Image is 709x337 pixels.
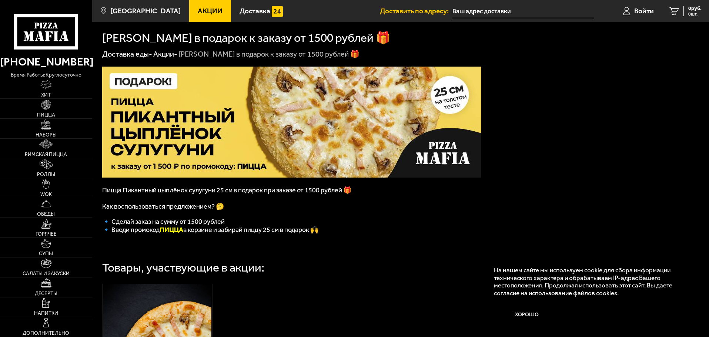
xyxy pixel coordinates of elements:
[23,331,69,336] span: Дополнительно
[102,226,318,234] span: 🔹 Вводи промокод в корзине и забирай пиццу 25 см в подарок 🙌
[102,202,224,210] span: Как воспользоваться предложением? 🤔
[634,7,654,14] span: Войти
[36,132,57,138] span: Наборы
[35,291,57,296] span: Десерты
[41,92,51,98] span: Хит
[198,7,223,14] span: Акции
[102,218,225,226] span: 🔹 Сделай заказ на сумму от 1500 рублей
[102,186,351,194] span: Пицца Пикантный цыплёнок сулугуни 25 см в подарок при заказе от 1500 рублей 🎁
[272,6,283,17] img: 15daf4d41897b9f0e9f617042186c801.svg
[34,311,58,316] span: Напитки
[160,226,183,234] b: ПИЦЦА
[494,304,561,326] button: Хорошо
[380,7,452,14] span: Доставить по адресу:
[153,50,177,58] a: Акции-
[178,50,359,59] div: [PERSON_NAME] в подарок к заказу от 1500 рублей 🎁
[688,12,702,16] span: 0 шт.
[39,251,53,256] span: Супы
[102,262,264,274] div: Товары, участвующие в акции:
[240,7,270,14] span: Доставка
[23,271,70,276] span: Салаты и закуски
[102,67,481,178] img: 1024x1024
[37,112,55,118] span: Пицца
[40,192,52,197] span: WOK
[36,232,57,237] span: Горячее
[102,32,391,44] h1: [PERSON_NAME] в подарок к заказу от 1500 рублей 🎁
[110,7,181,14] span: [GEOGRAPHIC_DATA]
[37,212,55,217] span: Обеды
[37,172,55,177] span: Роллы
[688,6,702,11] span: 0 руб.
[102,50,152,58] a: Доставка еды-
[452,4,594,18] input: Ваш адрес доставки
[25,152,67,157] span: Римская пицца
[494,266,688,297] p: На нашем сайте мы используем cookie для сбора информации технического характера и обрабатываем IP...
